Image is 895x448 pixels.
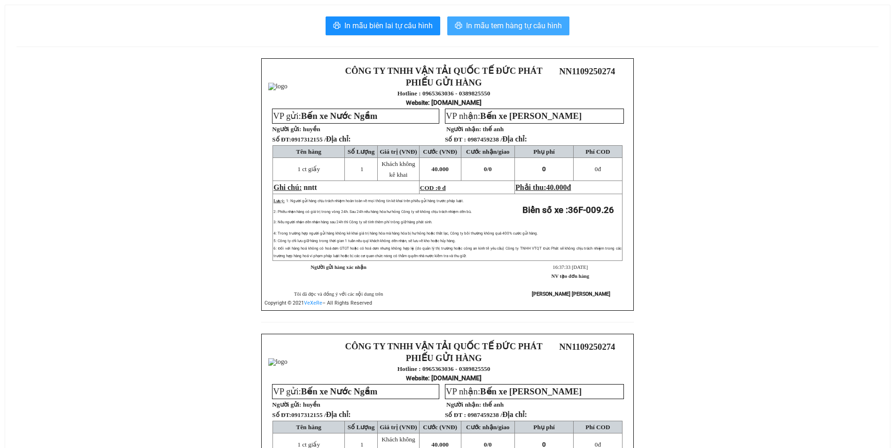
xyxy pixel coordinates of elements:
[345,66,543,76] strong: CÔNG TY TNHH VẬN TẢI QUỐC TẾ ĐỨC PHÁT
[467,411,527,418] span: 0987459238 /
[273,246,622,258] span: 6: Đối với hàng hoá không có hoá đơn GTGT hoặc có hoá đơn nhưng không hợp lệ (do quản lý thị trườ...
[273,386,377,396] span: VP gửi:
[348,424,375,431] span: Số Lượng
[304,300,322,306] a: VeXeRe
[552,274,589,279] strong: NV tạo đơn hàng
[297,165,320,173] span: 1 ct giấy
[595,441,598,448] span: 0
[585,148,610,155] span: Phí COD
[296,424,321,431] span: Tên hàng
[303,126,320,133] span: huyền
[291,411,351,418] span: 0917312155 /
[304,183,317,191] span: nntt
[480,111,582,121] span: Bến xe [PERSON_NAME]
[502,410,527,418] span: Địa chỉ:
[273,239,455,243] span: 5: Công ty chỉ lưu giữ hàng trong thời gian 1 tuần nếu quý khách không đến nhận, sẽ lưu về kho ho...
[445,136,466,143] strong: Số ĐT :
[484,165,492,173] span: 0/
[272,411,350,418] strong: Số ĐT:
[381,160,415,178] span: Khách không kê khai
[489,441,492,448] span: 0
[273,231,538,236] span: 4: Trong trường hợp người gửi hàng không kê khai giá trị hàng hóa mà hàng hóa bị hư hỏng hoặc thấ...
[326,135,351,143] span: Địa chỉ:
[406,99,482,106] strong: : [DOMAIN_NAME]
[273,111,377,121] span: VP gửi:
[406,353,482,363] strong: PHIẾU GỬI HÀNG
[397,365,490,372] strong: Hotline : 0965363036 - 0389825550
[303,401,320,408] span: huyền
[446,401,481,408] strong: Người nhận:
[291,136,351,143] span: 0917312155 /
[380,148,417,155] span: Giá trị (VNĐ)
[542,165,546,173] span: 0
[522,205,614,215] strong: Biển số xe :
[585,424,610,431] span: Phí COD
[546,183,567,191] span: 40.000
[345,341,543,351] strong: CÔNG TY TNHH VẬN TẢI QUỐC TẾ ĐỨC PHÁT
[455,22,462,31] span: printer
[431,165,449,173] span: 40.000
[542,441,546,448] span: 0
[483,401,504,408] span: thế anh
[446,386,582,396] span: VP nhận:
[268,83,288,90] img: logo
[406,374,482,382] strong: : [DOMAIN_NAME]
[272,401,301,408] strong: Người gửi:
[406,78,482,87] strong: PHIẾU GỬI HÀNG
[466,20,562,31] span: In mẫu tem hàng tự cấu hình
[360,165,364,173] span: 1
[406,99,428,106] span: Website
[532,291,610,297] strong: [PERSON_NAME] [PERSON_NAME]
[559,66,615,76] span: NN1109250274
[533,424,554,431] span: Phụ phí
[445,411,466,418] strong: Số ĐT :
[273,220,432,224] span: 3: Nếu người nhận đến nhận hàng sau 24h thì Công ty sẽ tính thêm phí trông giữ hàng phát sinh.
[466,424,510,431] span: Cước nhận/giao
[595,165,598,173] span: 0
[559,342,615,352] span: NN1109250274
[489,165,492,173] span: 0
[484,441,492,448] span: 0/
[447,16,569,35] button: printerIn mẫu tem hàng tự cấu hình
[431,441,449,448] span: 40.000
[326,410,351,418] span: Địa chỉ:
[515,183,571,191] span: Phải thu:
[406,375,428,382] span: Website
[333,22,341,31] span: printer
[272,126,301,133] strong: Người gửi:
[380,424,417,431] span: Giá trị (VNĐ)
[573,78,601,106] img: qr-code
[360,441,364,448] span: 1
[301,386,378,396] span: Bến xe Nước Ngầm
[573,354,601,382] img: qr-code
[311,265,366,270] strong: Người gửi hàng xác nhận
[286,199,464,203] span: 1: Người gửi hàng chịu trách nhiệm hoàn toàn về mọi thông tin kê khai trên phiếu gửi hàng trước p...
[326,16,440,35] button: printerIn mẫu biên lai tự cấu hình
[553,265,588,270] span: 16:37:33 [DATE]
[483,126,504,133] span: thế anh
[268,358,288,366] img: logo
[273,183,302,191] span: Ghi chú:
[502,135,527,143] span: Địa chỉ:
[437,184,445,191] span: 0 đ
[273,199,284,203] span: Lưu ý:
[480,386,582,396] span: Bến xe [PERSON_NAME]
[595,165,601,173] span: đ
[273,210,471,214] span: 2: Phiếu nhận hàng có giá trị trong vòng 24h. Sau 24h nếu hàng hóa hư hỏng Công ty sẽ không chịu ...
[466,148,510,155] span: Cước nhận/giao
[272,136,350,143] strong: Số ĐT:
[567,183,571,191] span: đ
[423,148,457,155] span: Cước (VNĐ)
[446,126,481,133] strong: Người nhận:
[420,184,446,191] span: COD :
[423,424,457,431] span: Cước (VNĐ)
[344,20,433,31] span: In mẫu biên lai tự cấu hình
[301,111,378,121] span: Bến xe Nước Ngầm
[397,90,490,97] strong: Hotline : 0965363036 - 0389825550
[533,148,554,155] span: Phụ phí
[595,441,601,448] span: đ
[348,148,375,155] span: Số Lượng
[297,441,320,448] span: 1 ct giấy
[265,300,372,306] span: Copyright © 2021 – All Rights Reserved
[568,205,614,215] span: 36F-009.26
